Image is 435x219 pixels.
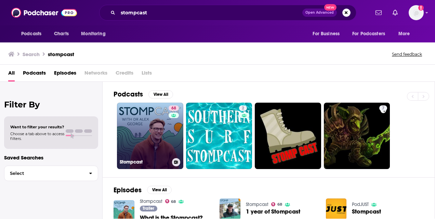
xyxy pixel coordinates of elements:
a: Stompcast [352,209,381,215]
a: Show notifications dropdown [373,7,384,18]
span: Lists [142,67,152,81]
a: 7 [324,103,390,169]
button: Send feedback [390,51,424,57]
img: Podchaser - Follow, Share and Rate Podcasts [11,6,77,19]
button: Show profile menu [409,5,424,20]
button: Select [4,166,98,181]
a: 68 [165,199,176,203]
span: Select [4,171,83,176]
h2: Episodes [114,186,142,194]
a: 1 year of Stompcast [246,209,300,215]
a: 68 [271,202,282,206]
a: 68Stompcast [117,103,183,169]
a: All [8,67,15,81]
a: Charts [50,27,73,40]
a: EpisodesView All [114,186,172,194]
a: Stompcast [246,202,268,207]
button: Open AdvancedNew [302,9,337,17]
span: More [398,29,410,39]
span: Choose a tab above to access filters. [10,131,64,141]
a: PodJUST [352,202,369,207]
button: View All [147,186,172,194]
p: Saved Searches [4,154,98,161]
a: 68 [169,105,179,111]
button: View All [148,90,173,99]
a: Episodes [54,67,76,81]
button: open menu [76,27,114,40]
a: 2 [186,103,252,169]
h3: stompcast [48,51,74,57]
button: open menu [394,27,419,40]
img: User Profile [409,5,424,20]
span: Logged in as headlandconsultancy [409,5,424,20]
span: Trailer [143,206,154,210]
span: For Business [313,29,340,39]
span: Credits [116,67,133,81]
input: Search podcasts, credits, & more... [118,7,302,18]
svg: Add a profile image [418,5,424,11]
span: 7 [382,105,384,112]
button: open menu [348,27,395,40]
span: 68 [171,105,176,112]
h2: Filter By [4,100,98,109]
a: Stompcast [140,198,162,204]
span: New [324,4,337,11]
span: 68 [171,200,176,203]
span: Want to filter your results? [10,125,64,129]
button: open menu [16,27,50,40]
span: 2 [242,105,244,112]
a: 7 [379,105,387,111]
div: Search podcasts, credits, & more... [99,5,356,21]
a: PodcastsView All [114,90,173,99]
h3: Search [23,51,40,57]
a: Show notifications dropdown [390,7,400,18]
span: For Podcasters [352,29,385,39]
a: Podcasts [23,67,46,81]
a: 2 [239,105,247,111]
h2: Podcasts [114,90,143,99]
h3: Stompcast [120,159,169,165]
span: Open Advanced [305,11,334,14]
span: 68 [277,203,282,206]
button: open menu [308,27,348,40]
span: Networks [84,67,107,81]
span: Podcasts [21,29,41,39]
span: Charts [54,29,69,39]
span: Monitoring [81,29,105,39]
